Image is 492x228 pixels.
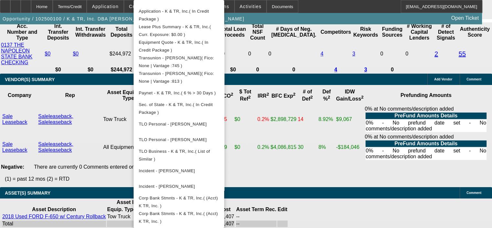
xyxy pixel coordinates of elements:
button: TLO Personal - Reece, Kathleen [134,132,224,148]
button: Application - K & TR, Inc.( In Credit Package ) [134,7,224,23]
button: Incident - Reece, Timothy [134,163,224,179]
span: Lease Plus Summary - K & TR, Inc.( Curr. Exposure: $0.00 ) [139,24,211,37]
span: Equipment Quote - K & TR, Inc.( In Credit Package ) [139,40,208,53]
button: Transunion - Reece, Timothy( Fico: None | Vantage :745 ) [134,54,224,70]
span: Incident - [PERSON_NAME] [139,184,195,189]
span: Corp Bank Stmnts - K & TR, Inc.( (Acct) K TR, Inc. ) [139,211,218,224]
span: TLO Personal - [PERSON_NAME] [139,122,207,126]
button: Incident - Reece, Kathleen [134,179,224,194]
button: Transunion - Reece, Kathleen( Fico: None | Vantage :813 ) [134,70,224,85]
button: TLO Personal - Reece, Timothy [134,116,224,132]
button: Lease Plus Summary - K & TR, Inc.( Curr. Exposure: $0.00 ) [134,23,224,39]
button: Sec. of State - K & TR, Inc.( In Credit Package ) [134,101,224,116]
span: TLO Personal - [PERSON_NAME] [139,137,207,142]
button: Corp Bank Stmnts - K & TR, Inc.( (Acct) K TR, Inc. ) [134,210,224,225]
span: Incident - [PERSON_NAME] [139,168,195,173]
span: Transunion - [PERSON_NAME]( Fico: None | Vantage :813 ) [139,71,214,84]
button: Paynet - K & TR, Inc.( 6 % > 30 Days ) [134,85,224,101]
span: TLO Business - K & TR, Inc.( List of Similar ) [139,149,210,162]
button: TLO Business - K & TR, Inc.( List of Similar ) [134,148,224,163]
span: Paynet - K & TR, Inc.( 6 % > 30 Days ) [139,90,216,95]
span: Sec. of State - K & TR, Inc.( In Credit Package ) [139,102,213,115]
button: Corp Bank Stmnts - K & TR, Inc.( (Acct) K TR, Inc. ) [134,194,224,210]
span: Transunion - [PERSON_NAME]( Fico: None | Vantage :745 ) [139,55,214,68]
span: Corp Bank Stmnts - K & TR, Inc.( (Acct) K TR, Inc. ) [139,196,218,208]
button: Equipment Quote - K & TR, Inc.( In Credit Package ) [134,39,224,54]
span: Application - K & TR, Inc.( In Credit Package ) [139,9,209,21]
